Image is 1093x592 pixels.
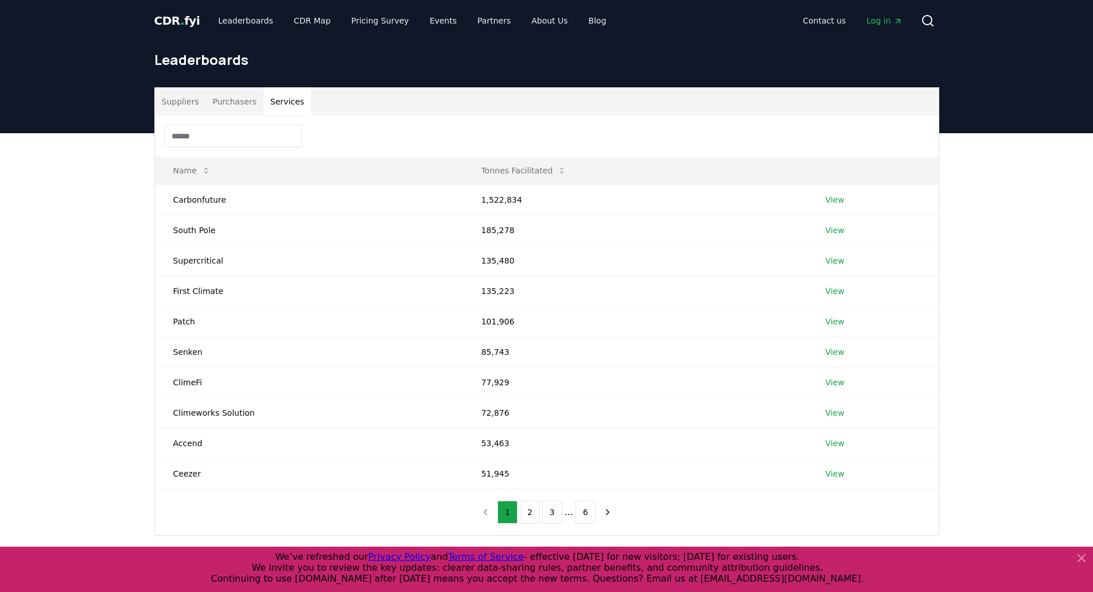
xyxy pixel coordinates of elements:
[463,397,807,428] td: 72,876
[463,428,807,458] td: 53,463
[825,285,844,297] a: View
[155,306,463,336] td: Patch
[825,468,844,479] a: View
[463,336,807,367] td: 85,743
[542,501,562,524] button: 3
[263,88,311,115] button: Services
[463,367,807,397] td: 77,929
[155,184,463,215] td: Carbonfuture
[421,10,466,31] a: Events
[472,159,576,182] button: Tonnes Facilitated
[155,276,463,306] td: First Climate
[463,276,807,306] td: 135,223
[825,346,844,358] a: View
[285,10,340,31] a: CDR Map
[794,10,855,31] a: Contact us
[155,215,463,245] td: South Pole
[468,10,520,31] a: Partners
[155,88,206,115] button: Suppliers
[209,10,615,31] nav: Main
[342,10,418,31] a: Pricing Survey
[825,316,844,327] a: View
[463,306,807,336] td: 101,906
[497,501,518,524] button: 1
[154,51,939,69] h1: Leaderboards
[155,336,463,367] td: Senken
[155,367,463,397] td: ClimeFi
[180,14,184,28] span: .
[825,225,844,236] a: View
[825,377,844,388] a: View
[825,255,844,266] a: View
[154,13,200,29] a: CDR.fyi
[598,501,617,524] button: next page
[154,14,200,28] span: CDR fyi
[155,245,463,276] td: Supercritical
[164,159,220,182] button: Name
[857,10,911,31] a: Log in
[575,501,596,524] button: 6
[825,194,844,206] a: View
[825,438,844,449] a: View
[463,215,807,245] td: 185,278
[579,10,616,31] a: Blog
[155,428,463,458] td: Accend
[463,458,807,489] td: 51,945
[520,501,540,524] button: 2
[565,505,573,519] li: ...
[155,397,463,428] td: Climeworks Solution
[463,184,807,215] td: 1,522,834
[209,10,282,31] a: Leaderboards
[155,458,463,489] td: Ceezer
[825,407,844,419] a: View
[522,10,577,31] a: About Us
[463,245,807,276] td: 135,480
[205,88,263,115] button: Purchasers
[866,15,902,26] span: Log in
[794,10,911,31] nav: Main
